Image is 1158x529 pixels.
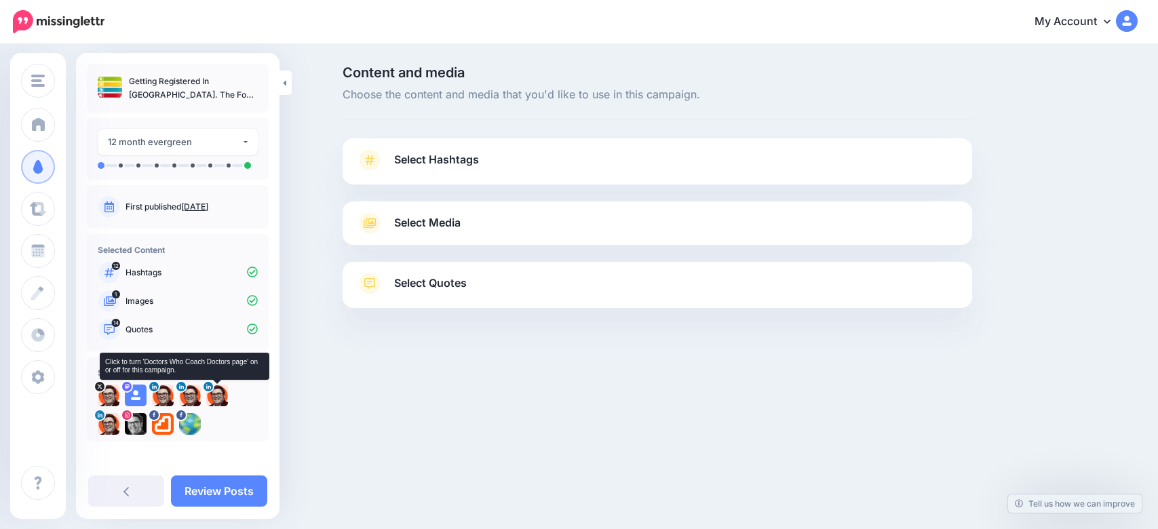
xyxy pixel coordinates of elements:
[152,413,174,435] img: picture-bsa64695.png
[129,75,258,102] p: Getting Registered In [GEOGRAPHIC_DATA]. The Four Options for International Doctors.
[179,413,201,435] img: 8VMNCI5Gv2n-bsa107011.png
[356,149,959,184] a: Select Hashtags
[125,413,147,435] img: 122163825_1725592534290144_3360279602961816703_n-bsa107012.jpg
[152,385,174,406] img: 1697407375709-41101.png
[98,413,119,435] img: 1697407375709-41101.png
[98,368,258,378] h4: Sending To
[126,295,258,307] p: Images
[126,267,258,279] p: Hashtags
[112,290,120,298] span: 1
[31,75,45,87] img: menu.png
[356,273,959,308] a: Select Quotes
[394,151,479,169] span: Select Hashtags
[1008,494,1142,513] a: Tell us how we can improve
[13,10,104,33] img: Missinglettr
[98,129,258,155] button: 12 month evergreen
[206,385,228,406] img: 1697407375709-41101.png
[181,201,208,212] a: [DATE]
[125,385,147,406] img: user_default_image.png
[179,385,201,406] img: 1697407375709-41101.png
[98,75,122,99] img: 0d7abdbcb948a9f3c0fd2dfdc5e35f77_thumb.jpg
[1021,5,1138,39] a: My Account
[98,385,119,406] img: WzcO4JCH-41099.jpg
[108,134,242,150] div: 12 month evergreen
[343,86,972,104] span: Choose the content and media that you'd like to use in this campaign.
[343,66,972,79] span: Content and media
[394,214,461,232] span: Select Media
[126,201,258,213] p: First published
[112,262,120,270] span: 12
[126,324,258,336] p: Quotes
[98,245,258,255] h4: Selected Content
[394,274,467,292] span: Select Quotes
[112,319,121,327] span: 14
[356,212,959,234] a: Select Media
